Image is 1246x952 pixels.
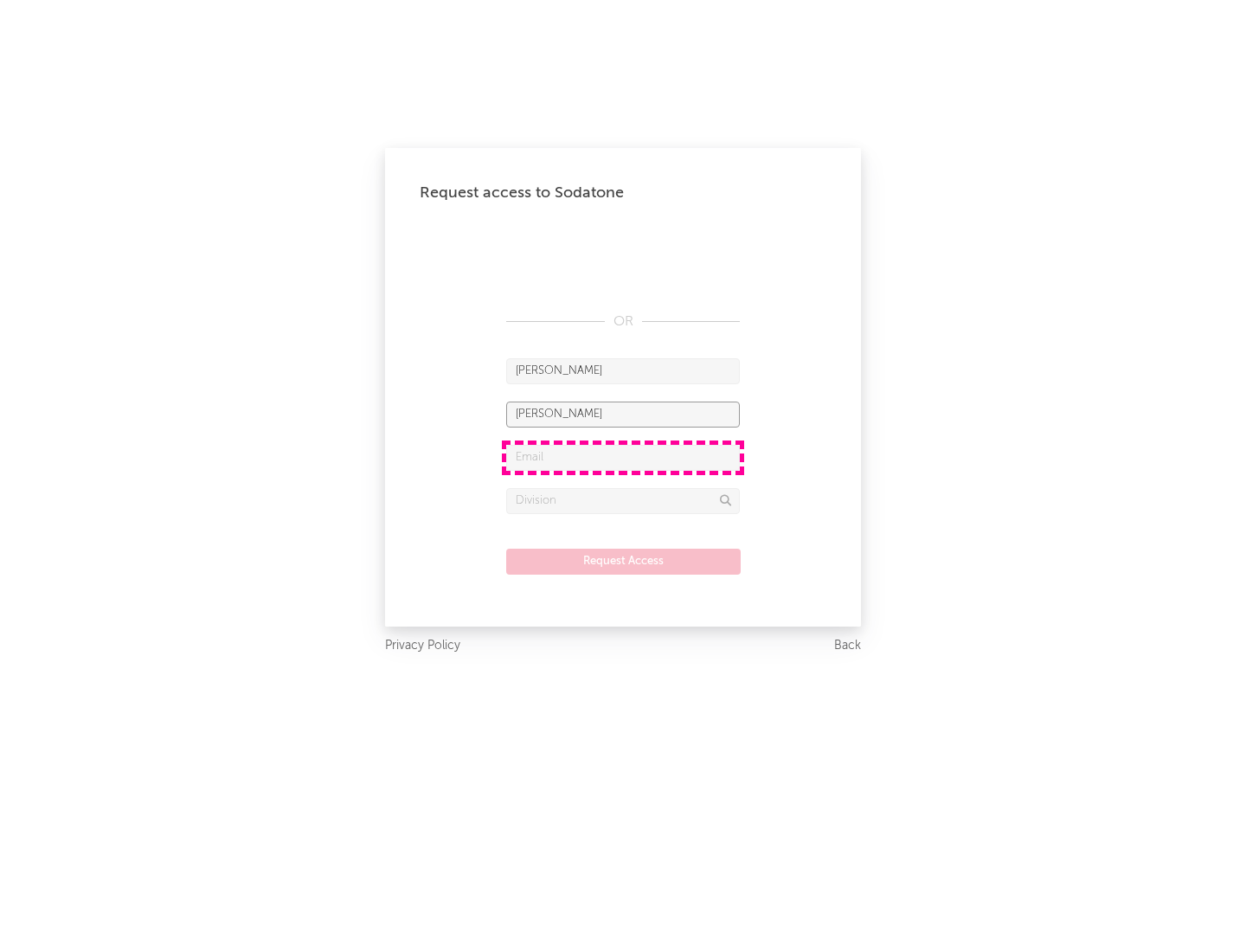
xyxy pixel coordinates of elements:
[834,635,861,657] a: Back
[420,183,826,203] div: Request access to Sodatone
[506,358,740,384] input: First Name
[506,312,740,332] div: OR
[506,549,741,575] button: Request Access
[385,635,460,657] a: Privacy Policy
[506,445,740,471] input: Email
[506,402,740,428] input: Last Name
[506,488,740,514] input: Division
